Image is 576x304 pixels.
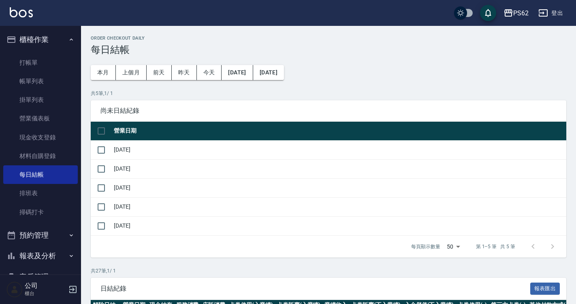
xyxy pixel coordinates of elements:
button: [DATE] [222,65,253,80]
h5: 公司 [25,282,66,290]
img: Logo [10,7,33,17]
p: 第 1–5 筆 共 5 筆 [476,243,515,250]
button: 報表及分析 [3,245,78,266]
button: 報表匯出 [530,283,560,295]
span: 日結紀錄 [100,285,530,293]
div: PS62 [513,8,529,18]
button: 預約管理 [3,225,78,246]
button: 客戶管理 [3,266,78,287]
a: 材料自購登錄 [3,147,78,165]
button: 前天 [147,65,172,80]
h2: Order checkout daily [91,36,566,41]
a: 掛單列表 [3,91,78,109]
button: 昨天 [172,65,197,80]
a: 營業儀表板 [3,109,78,128]
th: 營業日期 [112,122,566,141]
img: Person [6,281,23,298]
a: 帳單列表 [3,72,78,91]
button: 今天 [197,65,222,80]
h3: 每日結帳 [91,44,566,55]
div: 50 [444,236,463,258]
span: 尚未日結紀錄 [100,107,557,115]
td: [DATE] [112,159,566,178]
a: 掃碼打卡 [3,203,78,222]
button: save [480,5,496,21]
a: 排班表 [3,184,78,203]
p: 共 5 筆, 1 / 1 [91,90,566,97]
button: [DATE] [253,65,284,80]
td: [DATE] [112,216,566,235]
button: PS62 [500,5,532,21]
button: 上個月 [116,65,147,80]
button: 登出 [535,6,566,21]
button: 櫃檯作業 [3,29,78,50]
p: 共 27 筆, 1 / 1 [91,267,566,274]
a: 每日結帳 [3,165,78,184]
p: 每頁顯示數量 [411,243,440,250]
p: 櫃台 [25,290,66,297]
a: 打帳單 [3,53,78,72]
a: 報表匯出 [530,284,560,292]
td: [DATE] [112,140,566,159]
td: [DATE] [112,178,566,197]
button: 本月 [91,65,116,80]
td: [DATE] [112,197,566,216]
a: 現金收支登錄 [3,128,78,147]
